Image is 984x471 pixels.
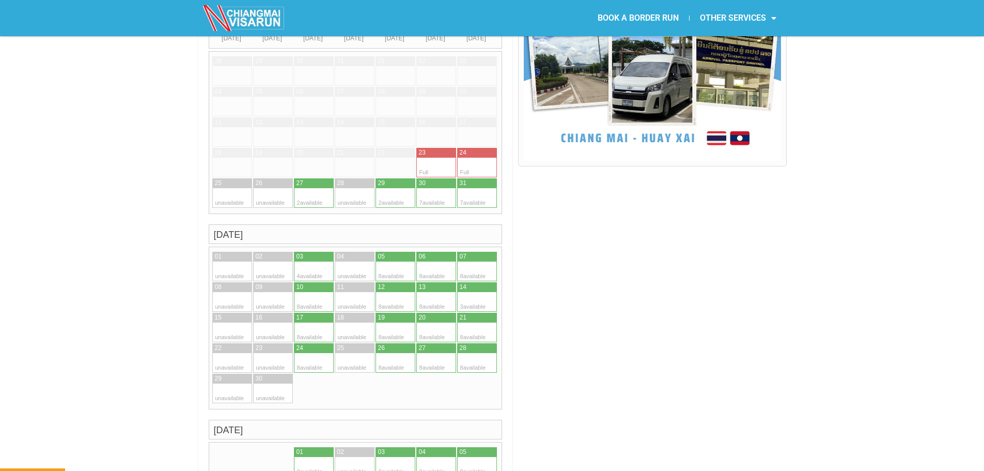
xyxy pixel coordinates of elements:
div: 30 [419,179,426,188]
div: 24 [460,148,466,157]
div: 28 [337,179,344,188]
a: OTHER SERVICES [690,6,787,30]
div: 03 [460,57,466,66]
div: 08 [215,283,222,292]
div: 19 [378,313,385,322]
div: 10 [296,283,303,292]
div: 31 [460,179,466,188]
div: 03 [296,252,303,261]
div: 20 [296,148,303,157]
div: 15 [215,313,222,322]
a: BOOK A BORDER RUN [587,6,689,30]
div: [DATE] [252,33,293,43]
div: 13 [419,283,426,292]
div: 26 [378,344,385,353]
div: 04 [215,87,222,96]
div: 23 [419,148,426,157]
div: 10 [460,87,466,96]
div: 02 [256,252,262,261]
div: 26 [256,179,262,188]
div: 14 [460,283,466,292]
div: 21 [337,148,344,157]
div: 05 [256,87,262,96]
div: [DATE] [211,33,252,43]
div: 04 [337,252,344,261]
div: 17 [296,313,303,322]
div: 30 [256,374,262,383]
div: 16 [419,118,426,127]
div: 19 [256,148,262,157]
div: 14 [337,118,344,127]
div: 02 [419,57,426,66]
div: 16 [256,313,262,322]
div: [DATE] [374,33,415,43]
div: 21 [460,313,466,322]
div: 30 [296,57,303,66]
div: [DATE] [456,33,497,43]
div: 29 [256,57,262,66]
div: 25 [337,344,344,353]
div: 17 [460,118,466,127]
div: 22 [215,344,222,353]
div: 06 [419,252,426,261]
div: 11 [215,118,222,127]
div: 07 [337,87,344,96]
div: 25 [215,179,222,188]
div: [DATE] [293,33,334,43]
div: 09 [419,87,426,96]
div: 04 [419,448,426,457]
div: 28 [215,57,222,66]
div: 08 [378,87,385,96]
div: 01 [296,448,303,457]
div: 12 [378,283,385,292]
div: 09 [256,283,262,292]
div: 22 [378,148,385,157]
div: 01 [215,252,222,261]
div: 11 [337,283,344,292]
div: 24 [296,344,303,353]
div: 05 [460,448,466,457]
div: 13 [296,118,303,127]
div: 18 [337,313,344,322]
div: 18 [215,148,222,157]
div: [DATE] [334,33,374,43]
div: 28 [460,344,466,353]
div: 05 [378,252,385,261]
div: 27 [419,344,426,353]
div: 07 [460,252,466,261]
div: [DATE] [209,420,503,439]
div: 01 [378,57,385,66]
div: 31 [337,57,344,66]
div: 02 [337,448,344,457]
div: 20 [419,313,426,322]
div: [DATE] [209,224,503,244]
div: 12 [256,118,262,127]
div: 29 [215,374,222,383]
div: 03 [378,448,385,457]
div: [DATE] [415,33,456,43]
div: 15 [378,118,385,127]
nav: Menu [492,6,787,30]
div: 29 [378,179,385,188]
div: 23 [256,344,262,353]
div: 27 [296,179,303,188]
div: 06 [296,87,303,96]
